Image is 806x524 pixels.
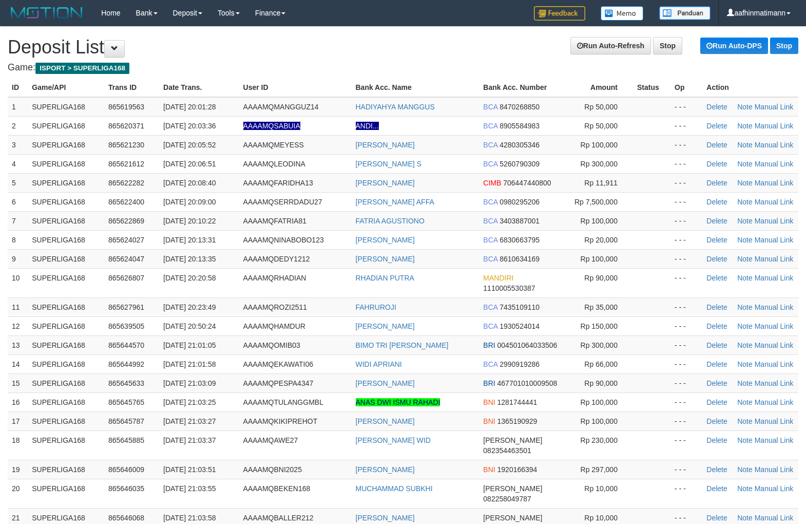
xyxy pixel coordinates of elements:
[483,284,535,292] span: 1110005530387
[700,38,768,54] a: Run Auto-DPS
[755,255,794,263] a: Manual Link
[108,274,144,282] span: 865626807
[163,217,216,225] span: [DATE] 20:10:22
[706,398,727,406] a: Delete
[670,211,702,230] td: - - -
[706,484,727,493] a: Delete
[737,484,753,493] a: Note
[28,392,104,411] td: SUPERLIGA168
[243,465,302,474] span: AAAAMQBNI2025
[8,316,28,335] td: 12
[108,217,144,225] span: 865622869
[755,360,794,368] a: Manual Link
[706,103,727,111] a: Delete
[737,141,753,149] a: Note
[483,495,531,503] span: 082258049787
[163,179,216,187] span: [DATE] 20:08:40
[500,141,540,149] span: 4280305346
[163,255,216,263] span: [DATE] 20:13:35
[483,417,495,425] span: BNI
[243,379,314,387] span: AAAAMQPESPA4347
[755,379,794,387] a: Manual Link
[163,198,216,206] span: [DATE] 20:09:00
[108,255,144,263] span: 865624047
[584,236,618,244] span: Rp 20,000
[163,379,216,387] span: [DATE] 21:03:09
[755,103,794,111] a: Manual Link
[497,379,558,387] span: 467701010009508
[8,173,28,192] td: 5
[108,465,144,474] span: 865646009
[356,484,433,493] a: MUCHAMMAD SUBKHI
[755,322,794,330] a: Manual Link
[479,78,564,97] th: Bank Acc. Number
[500,160,540,168] span: 5260790309
[737,322,753,330] a: Note
[243,514,314,522] span: AAAAMQBALLER212
[483,274,513,282] span: MANDIRI
[356,514,415,522] a: [PERSON_NAME]
[737,514,753,522] a: Note
[243,122,300,130] span: Nama rekening ada tanda titik/strip, harap diedit
[356,303,396,311] a: FAHRUROJI
[755,436,794,444] a: Manual Link
[243,255,310,263] span: AAAAMQDEDY1212
[564,78,633,97] th: Amount
[28,78,104,97] th: Game/API
[243,398,323,406] span: AAAAMQTULANGGMBL
[581,160,618,168] span: Rp 300,000
[108,514,144,522] span: 865646068
[243,141,304,149] span: AAAAMQMEYESS
[28,268,104,297] td: SUPERLIGA168
[8,431,28,460] td: 18
[483,122,497,130] span: BCA
[755,303,794,311] a: Manual Link
[352,78,479,97] th: Bank Acc. Name
[163,484,216,493] span: [DATE] 21:03:55
[584,484,618,493] span: Rp 10,000
[108,417,144,425] span: 865645787
[653,37,682,54] a: Stop
[670,192,702,211] td: - - -
[670,116,702,135] td: - - -
[8,354,28,373] td: 14
[659,6,711,20] img: panduan.png
[737,160,753,168] a: Note
[483,379,495,387] span: BRI
[755,465,794,474] a: Manual Link
[243,103,319,111] span: AAAAMQMANGGUZ14
[706,360,727,368] a: Delete
[584,514,618,522] span: Rp 10,000
[584,303,618,311] span: Rp 35,000
[497,417,538,425] span: 1365190929
[670,373,702,392] td: - - -
[483,465,495,474] span: BNI
[755,514,794,522] a: Manual Link
[755,484,794,493] a: Manual Link
[755,160,794,168] a: Manual Link
[8,268,28,297] td: 10
[28,116,104,135] td: SUPERLIGA168
[356,436,431,444] a: [PERSON_NAME] WID
[243,179,313,187] span: AAAAMQFARIDHA13
[8,230,28,249] td: 8
[108,198,144,206] span: 865622400
[706,217,727,225] a: Delete
[737,379,753,387] a: Note
[670,135,702,154] td: - - -
[108,341,144,349] span: 865644570
[670,97,702,117] td: - - -
[356,274,414,282] a: RHADIAN PUTRA
[8,97,28,117] td: 1
[163,236,216,244] span: [DATE] 20:13:31
[163,341,216,349] span: [DATE] 21:01:05
[483,179,501,187] span: CIMB
[163,103,216,111] span: [DATE] 20:01:28
[8,479,28,508] td: 20
[8,135,28,154] td: 3
[356,465,415,474] a: [PERSON_NAME]
[28,479,104,508] td: SUPERLIGA168
[500,255,540,263] span: 8610634169
[163,303,216,311] span: [DATE] 20:23:49
[581,436,618,444] span: Rp 230,000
